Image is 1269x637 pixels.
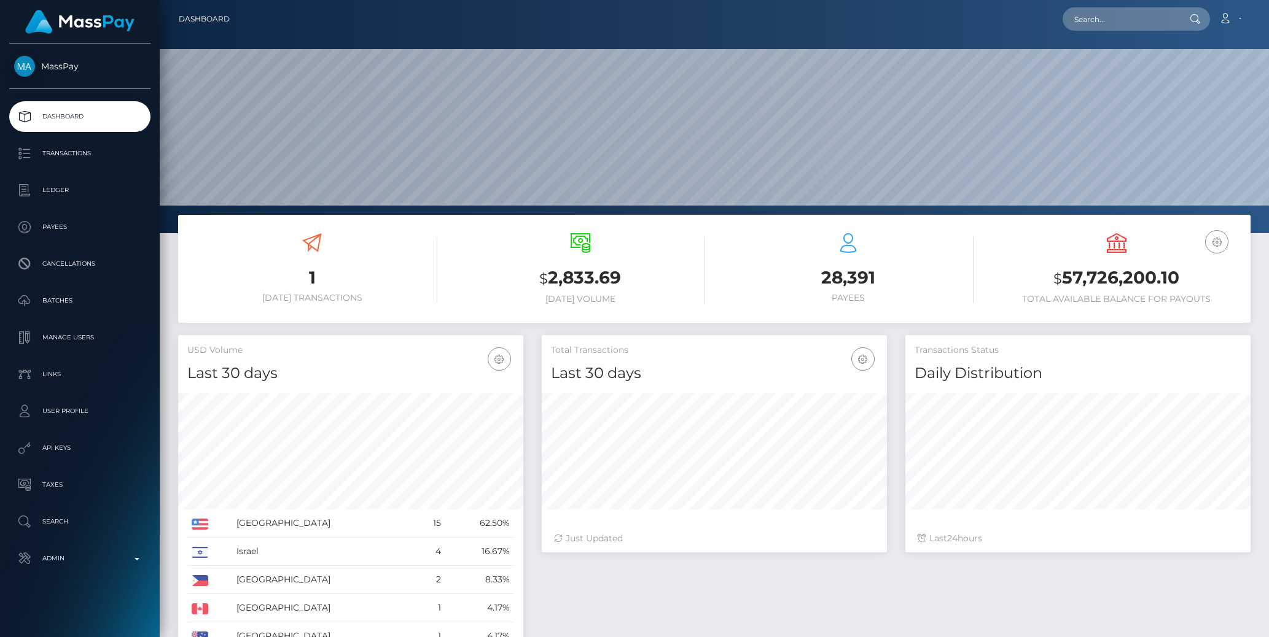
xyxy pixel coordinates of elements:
td: [GEOGRAPHIC_DATA] [232,509,415,538]
td: [GEOGRAPHIC_DATA] [232,566,415,594]
p: Dashboard [14,107,146,126]
a: Dashboard [9,101,150,132]
p: Transactions [14,144,146,163]
div: Just Updated [554,532,875,545]
a: User Profile [9,396,150,427]
a: Dashboard [179,6,230,32]
h5: Transactions Status [915,344,1241,357]
td: Israel [232,538,415,566]
p: Search [14,512,146,531]
img: CA.png [192,603,208,614]
td: 2 [415,566,445,594]
h4: Daily Distribution [915,363,1241,384]
h6: Total Available Balance for Payouts [992,294,1242,304]
td: [GEOGRAPHIC_DATA] [232,594,415,622]
h3: 2,833.69 [456,266,706,291]
a: Transactions [9,138,150,169]
a: Ledger [9,175,150,206]
span: 24 [947,533,958,544]
h6: [DATE] Transactions [187,293,437,303]
img: IL.png [192,547,208,558]
a: Taxes [9,469,150,500]
h3: 57,726,200.10 [992,266,1242,291]
td: 15 [415,509,445,538]
p: Admin [14,549,146,568]
a: API Keys [9,433,150,463]
span: MassPay [9,61,150,72]
h6: [DATE] Volume [456,294,706,304]
small: $ [539,270,548,287]
td: 1 [415,594,445,622]
a: Search [9,506,150,537]
p: Manage Users [14,328,146,347]
h3: 28,391 [724,266,974,290]
small: $ [1053,270,1062,287]
td: 8.33% [445,566,514,594]
td: 16.67% [445,538,514,566]
p: Ledger [14,181,146,199]
h4: Last 30 days [187,363,514,384]
p: Taxes [14,476,146,494]
img: MassPay [14,56,35,77]
a: Payees [9,212,150,242]
p: Links [14,365,146,384]
td: 4 [415,538,445,566]
td: 4.17% [445,594,514,622]
p: Payees [14,218,146,236]
a: Admin [9,543,150,574]
p: Cancellations [14,255,146,273]
div: Last hours [918,532,1238,545]
img: MassPay Logo [25,10,135,34]
input: Search... [1063,7,1178,31]
img: PH.png [192,575,208,586]
h4: Last 30 days [551,363,878,384]
h6: Payees [724,293,974,303]
h5: USD Volume [187,344,514,357]
p: API Keys [14,439,146,457]
a: Manage Users [9,322,150,353]
h5: Total Transactions [551,344,878,357]
p: User Profile [14,402,146,420]
img: US.png [192,519,208,530]
td: 62.50% [445,509,514,538]
a: Batches [9,285,150,316]
a: Cancellations [9,249,150,279]
h3: 1 [187,266,437,290]
p: Batches [14,291,146,310]
a: Links [9,359,150,390]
